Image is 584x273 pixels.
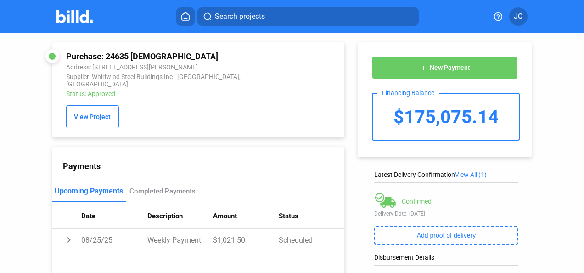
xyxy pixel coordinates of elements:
[74,114,111,121] span: View Project
[66,90,278,97] div: Status: Approved
[377,89,439,97] div: Financing Balance
[55,187,123,195] div: Upcoming Payments
[279,203,344,229] th: Status
[56,10,93,23] img: Billd Company Logo
[430,64,470,72] span: New Payment
[373,94,519,140] div: $175,075.14
[215,11,265,22] span: Search projects
[374,210,518,217] div: Delivery Date: [DATE]
[147,203,213,229] th: Description
[66,63,278,71] div: Address: [STREET_ADDRESS][PERSON_NAME]
[66,73,278,88] div: Supplier: Whirlwind Steel Buildings Inc - [GEOGRAPHIC_DATA], [GEOGRAPHIC_DATA]
[197,7,419,26] button: Search projects
[372,56,518,79] button: New Payment
[420,64,427,72] mat-icon: add
[509,7,528,26] button: JC
[129,187,196,195] div: Completed Payments
[63,161,345,171] div: Payments
[374,171,518,178] div: Latest Delivery Confirmation
[81,229,147,251] td: 08/25/25
[514,11,522,22] span: JC
[279,229,344,251] td: Scheduled
[417,232,476,239] span: Add proof of delivery
[402,198,432,205] div: Confirmed
[374,226,518,245] button: Add proof of delivery
[213,203,279,229] th: Amount
[455,171,487,178] span: View All (1)
[374,254,518,261] div: Disbursement Details
[66,105,119,128] button: View Project
[213,229,279,251] td: $1,021.50
[147,229,213,251] td: Weekly Payment
[66,51,278,61] div: Purchase: 24635 [DEMOGRAPHIC_DATA]
[81,203,147,229] th: Date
